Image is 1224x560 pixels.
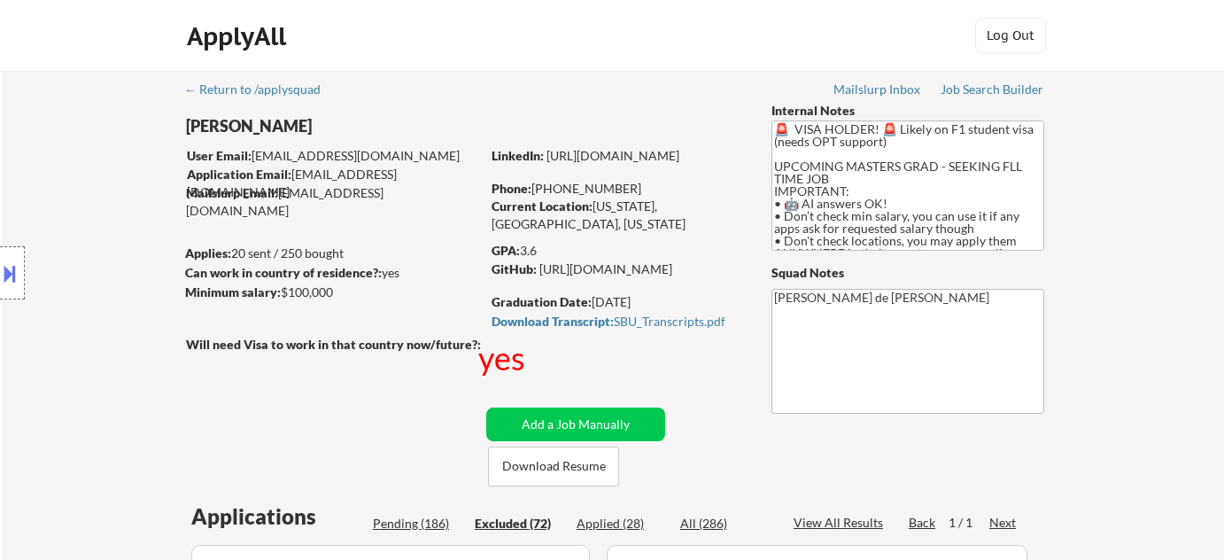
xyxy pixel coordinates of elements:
[186,337,481,352] strong: Will need Visa to work in that country now/future?:
[833,83,922,96] div: Mailslurp Inbox
[833,82,922,100] a: Mailslurp Inbox
[492,294,592,309] strong: Graduation Date:
[184,83,337,96] div: ← Return to /applysquad
[941,83,1044,96] div: Job Search Builder
[546,148,679,163] a: [URL][DOMAIN_NAME]
[539,261,672,276] a: [URL][DOMAIN_NAME]
[941,82,1044,100] a: Job Search Builder
[475,515,563,533] div: Excluded (72)
[492,243,520,258] strong: GPA:
[771,102,1044,120] div: Internal Notes
[989,514,1018,532] div: Next
[492,315,738,328] div: SBU_Transcripts.pdf
[492,293,742,311] div: [DATE]
[488,447,619,486] button: Download Resume
[492,198,742,232] div: [US_STATE], [GEOGRAPHIC_DATA], [US_STATE]
[186,184,480,219] div: [EMAIL_ADDRESS][DOMAIN_NAME]
[975,18,1046,53] button: Log Out
[184,82,337,100] a: ← Return to /applysquad
[185,245,480,262] div: 20 sent / 250 bought
[187,147,480,165] div: [EMAIL_ADDRESS][DOMAIN_NAME]
[187,166,480,200] div: [EMAIL_ADDRESS][DOMAIN_NAME]
[191,506,367,527] div: Applications
[373,515,461,533] div: Pending (186)
[486,408,665,441] button: Add a Job Manually
[949,514,989,532] div: 1 / 1
[492,261,537,276] strong: GitHub:
[492,242,745,260] div: 3.6
[771,264,1044,282] div: Squad Notes
[492,148,544,163] strong: LinkedIn:
[909,514,937,532] div: Back
[794,514,888,532] div: View All Results
[492,314,614,329] strong: Download Transcript:
[577,515,665,533] div: Applied (28)
[492,181,531,196] strong: Phone:
[187,21,291,51] div: ApplyAll
[185,264,475,282] div: yes
[492,315,738,332] a: Download Transcript:SBU_Transcripts.pdf
[478,336,529,380] div: yes
[186,115,550,137] div: [PERSON_NAME]
[185,284,480,301] div: $100,000
[680,515,769,533] div: All (286)
[492,198,593,214] strong: Current Location:
[492,180,742,198] div: [PHONE_NUMBER]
